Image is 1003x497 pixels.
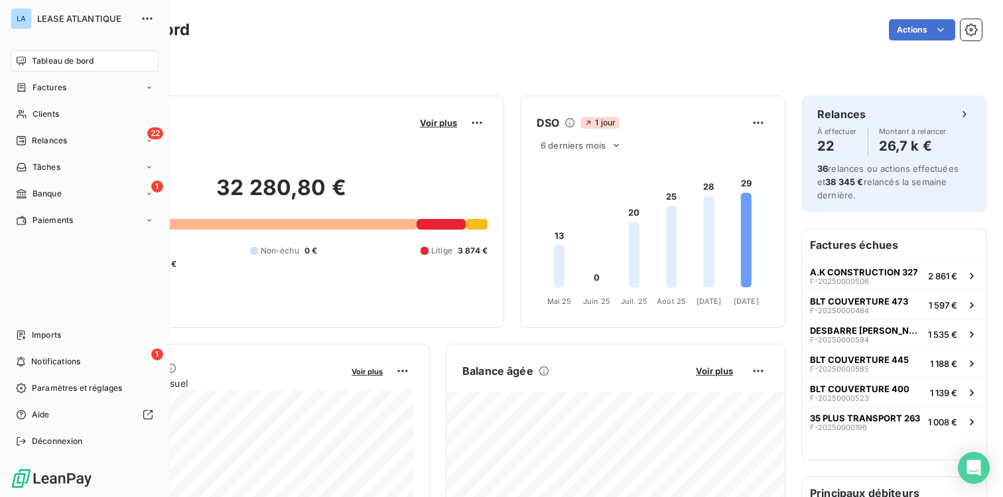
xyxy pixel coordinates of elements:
[810,354,909,365] span: BLT COUVERTURE 445
[261,245,299,257] span: Non-échu
[31,356,80,368] span: Notifications
[928,329,957,340] span: 1 535 €
[802,407,986,436] button: 35 PLUS TRANSPORT 263F-202500001961 008 €
[32,329,61,341] span: Imports
[810,307,869,315] span: F-20250000484
[802,348,986,378] button: BLT COUVERTURE 445F-202500005851 188 €
[33,188,62,200] span: Banque
[416,117,461,129] button: Voir plus
[352,367,383,376] span: Voir plus
[696,366,733,376] span: Voir plus
[420,117,457,128] span: Voir plus
[930,358,957,369] span: 1 188 €
[657,297,686,306] tspan: Août 25
[33,108,59,120] span: Clients
[304,245,317,257] span: 0 €
[33,161,60,173] span: Tâches
[431,245,452,257] span: Litige
[583,297,610,306] tspan: Juin 25
[11,468,93,489] img: Logo LeanPay
[817,135,857,157] h4: 22
[580,117,620,129] span: 1 jour
[928,417,957,427] span: 1 008 €
[810,365,869,373] span: F-20250000585
[889,19,955,40] button: Actions
[802,378,986,407] button: BLT COUVERTURE 400F-202500005231 139 €
[621,297,647,306] tspan: Juil. 25
[958,452,990,484] div: Open Intercom Messenger
[810,296,908,307] span: BLT COUVERTURE 473
[810,336,869,344] span: F-20250000594
[810,384,909,394] span: BLT COUVERTURE 400
[929,300,957,311] span: 1 597 €
[802,261,986,290] button: A.K CONSTRUCTION 327F-202500005062 861 €
[11,8,32,29] div: LA
[692,365,737,377] button: Voir plus
[930,388,957,398] span: 1 139 €
[11,404,159,425] a: Aide
[33,214,73,226] span: Paiements
[75,175,488,214] h2: 32 280,80 €
[825,177,863,187] span: 38 345 €
[75,376,342,390] span: Chiffre d'affaires mensuel
[810,413,920,423] span: 35 PLUS TRANSPORT 263
[879,135,947,157] h4: 26,7 k €
[810,423,867,431] span: F-20250000196
[817,163,959,200] span: relances ou actions effectuées et relancés la semaine dernière.
[151,180,163,192] span: 1
[817,127,857,135] span: À effectuer
[928,271,957,281] span: 2 861 €
[32,382,122,394] span: Paramètres et réglages
[810,325,923,336] span: DESBARRE [PERSON_NAME] C469
[151,348,163,360] span: 1
[802,290,986,319] button: BLT COUVERTURE 473F-202500004841 597 €
[147,127,163,139] span: 22
[33,82,66,94] span: Factures
[810,277,869,285] span: F-20250000506
[817,106,866,122] h6: Relances
[817,163,828,174] span: 36
[348,365,387,377] button: Voir plus
[810,394,869,402] span: F-20250000523
[32,435,83,447] span: Déconnexion
[697,297,722,306] tspan: [DATE]
[32,135,67,147] span: Relances
[462,363,533,379] h6: Balance âgée
[802,319,986,348] button: DESBARRE [PERSON_NAME] C469F-202500005941 535 €
[32,55,94,67] span: Tableau de bord
[734,297,759,306] tspan: [DATE]
[547,297,572,306] tspan: Mai 25
[37,13,133,24] span: LEASE ATLANTIQUE
[541,140,606,151] span: 6 derniers mois
[879,127,947,135] span: Montant à relancer
[458,245,488,257] span: 3 874 €
[32,409,50,421] span: Aide
[537,115,559,131] h6: DSO
[810,267,918,277] span: A.K CONSTRUCTION 327
[802,229,986,261] h6: Factures échues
